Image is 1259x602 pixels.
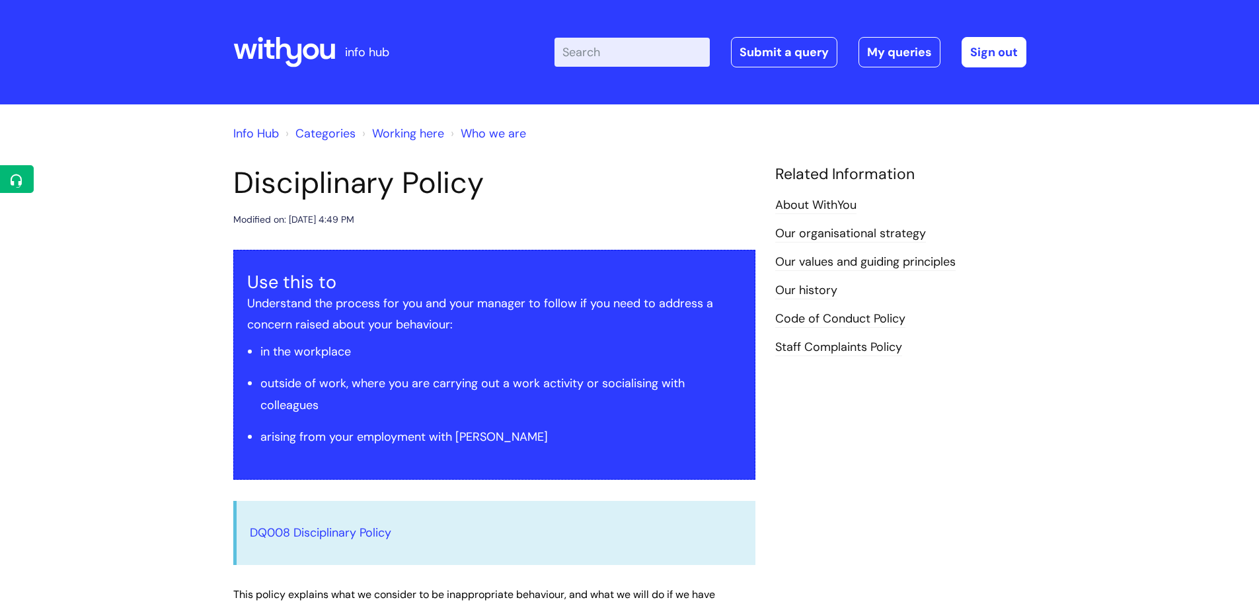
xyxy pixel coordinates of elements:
[731,37,837,67] a: Submit a query
[775,225,926,243] a: Our organisational strategy
[233,211,354,228] div: Modified on: [DATE] 4:49 PM
[775,339,902,356] a: Staff Complaints Policy
[247,293,742,336] p: Understand the process for you and your manager to follow if you need to address a concern raised...
[233,165,755,201] h1: Disciplinary Policy
[260,373,742,416] li: outside of work, where you are carrying out a work activity or socialising with colleagues
[775,197,857,214] a: About WithYou
[775,254,956,271] a: Our values and guiding principles
[359,123,444,144] li: Working here
[461,126,526,141] a: Who we are
[447,123,526,144] li: Who we are
[372,126,444,141] a: Working here
[775,311,905,328] a: Code of Conduct Policy
[247,272,742,293] h3: Use this to
[295,126,356,141] a: Categories
[775,282,837,299] a: Our history
[260,341,742,362] li: in the workplace
[260,426,742,447] li: arising from your employment with [PERSON_NAME]
[345,42,389,63] p: info hub
[554,38,710,67] input: Search
[775,165,1026,184] h4: Related Information
[233,126,279,141] a: Info Hub
[858,37,940,67] a: My queries
[554,37,1026,67] div: | -
[962,37,1026,67] a: Sign out
[250,525,391,541] a: DQ008 Disciplinary Policy
[282,123,356,144] li: Solution home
